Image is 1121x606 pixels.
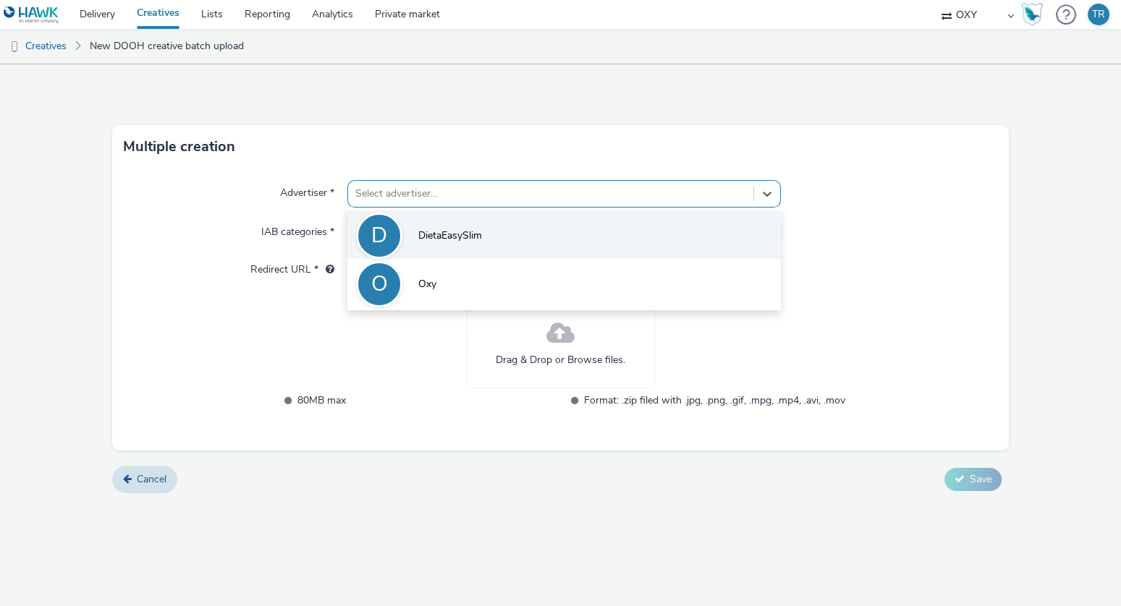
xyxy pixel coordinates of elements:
[255,219,340,239] label: IAB categories *
[123,136,235,158] h3: Multiple creation
[584,392,845,409] span: Format: .zip filed with .jpg, .png, .gif, .mpg, .mp4, .avi, .mov
[274,180,340,200] label: Advertiser *
[944,468,1002,491] button: Save
[137,472,166,486] span: Cancel
[297,392,559,409] span: 80MB max
[970,472,991,486] span: Save
[7,40,22,54] img: dooh
[1092,4,1105,25] div: TR
[83,29,251,64] a: New DOOH creative batch upload
[371,215,387,256] div: D
[1021,3,1043,26] img: Hawk Academy
[371,264,388,304] div: O
[245,257,340,277] label: Redirect URL *
[496,353,625,367] span: Drag & Drop or Browse files.
[318,263,334,277] div: URL will be used as a validation URL with some SSPs and it will be the redirection URL of your cr...
[112,466,177,493] a: Cancel
[1021,3,1049,26] a: Hawk Academy
[418,277,436,291] span: Oxy
[418,229,482,243] span: DietaEasySlim
[4,6,59,24] img: undefined Logo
